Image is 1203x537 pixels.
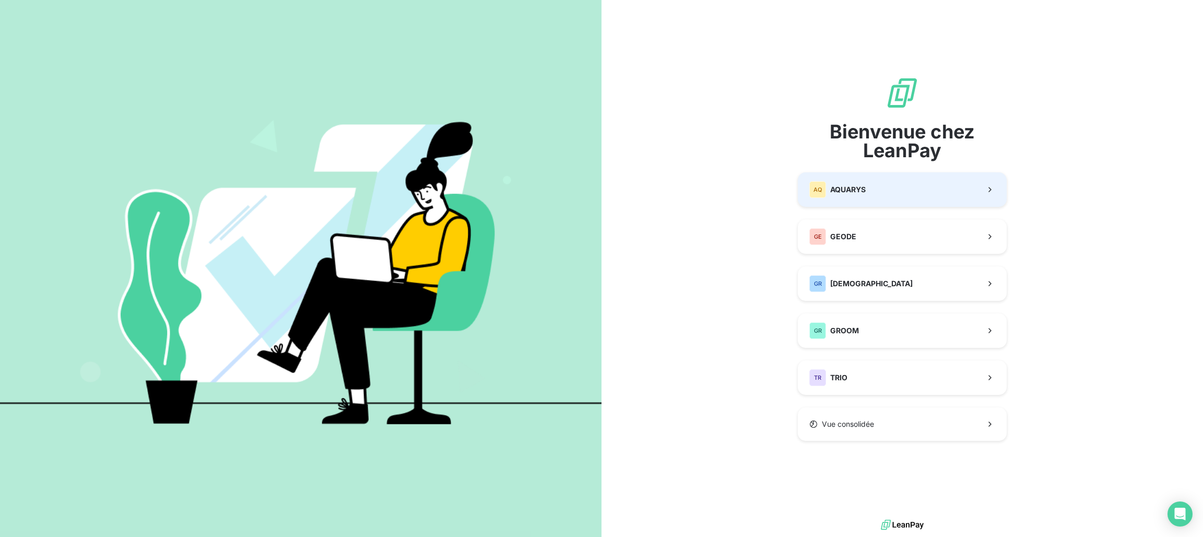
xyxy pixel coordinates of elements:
[830,184,866,195] span: AQUARYS
[809,369,826,386] div: TR
[881,517,924,533] img: logo
[798,360,1007,395] button: TRTRIO
[830,278,913,289] span: [DEMOGRAPHIC_DATA]
[809,228,826,245] div: GE
[798,219,1007,254] button: GEGEODE
[830,325,859,336] span: GROOM
[886,76,919,110] img: logo sigle
[822,419,874,429] span: Vue consolidée
[1167,501,1193,527] div: Open Intercom Messenger
[809,322,826,339] div: GR
[798,313,1007,348] button: GRGROOM
[798,172,1007,207] button: AQAQUARYS
[809,181,826,198] div: AQ
[798,407,1007,441] button: Vue consolidée
[830,231,856,242] span: GEODE
[809,275,826,292] div: GR
[830,372,847,383] span: TRIO
[798,266,1007,301] button: GR[DEMOGRAPHIC_DATA]
[798,122,1007,160] span: Bienvenue chez LeanPay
